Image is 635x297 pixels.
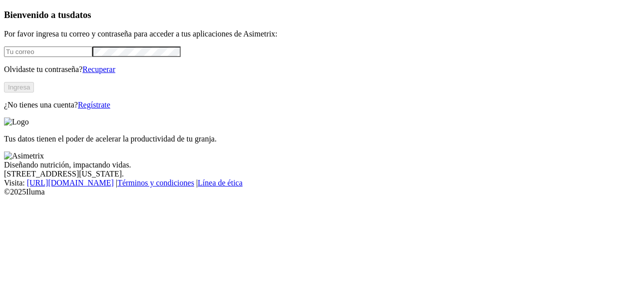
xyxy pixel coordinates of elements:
[82,65,115,73] a: Recuperar
[70,9,91,20] span: datos
[4,169,631,178] div: [STREET_ADDRESS][US_STATE].
[198,178,243,187] a: Línea de ética
[4,160,631,169] div: Diseñando nutrición, impactando vidas.
[4,151,44,160] img: Asimetrix
[4,134,631,143] p: Tus datos tienen el poder de acelerar la productividad de tu granja.
[4,178,631,187] div: Visita : | |
[27,178,114,187] a: [URL][DOMAIN_NAME]
[78,100,110,109] a: Regístrate
[4,46,92,57] input: Tu correo
[4,187,631,196] div: © 2025 Iluma
[4,82,34,92] button: Ingresa
[117,178,194,187] a: Términos y condiciones
[4,29,631,38] p: Por favor ingresa tu correo y contraseña para acceder a tus aplicaciones de Asimetrix:
[4,100,631,109] p: ¿No tienes una cuenta?
[4,117,29,126] img: Logo
[4,9,631,20] h3: Bienvenido a tus
[4,65,631,74] p: Olvidaste tu contraseña?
